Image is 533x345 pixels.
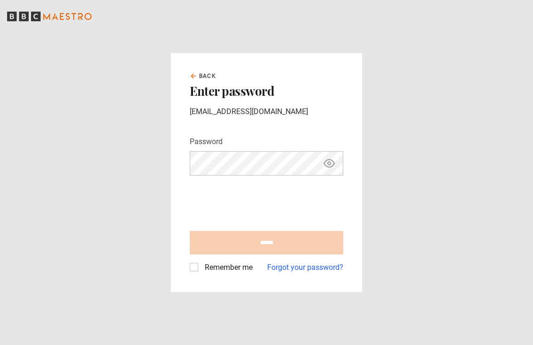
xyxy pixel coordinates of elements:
span: Back [199,72,216,80]
p: [EMAIL_ADDRESS][DOMAIN_NAME] [190,106,343,117]
svg: BBC Maestro [7,9,92,23]
label: Remember me [201,262,253,273]
h2: Enter password [190,84,343,98]
button: Show password [321,155,337,172]
a: Back [190,72,216,80]
iframe: reCAPTCHA [190,183,332,220]
label: Password [190,136,223,147]
a: Forgot your password? [267,262,343,273]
